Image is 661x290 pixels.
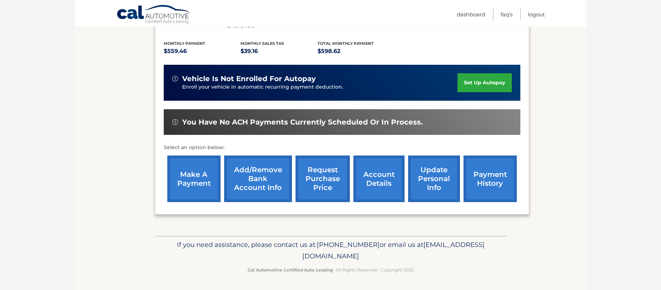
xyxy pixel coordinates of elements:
img: alert-white.svg [172,76,178,81]
span: Total Monthly Payment [318,41,374,46]
span: [EMAIL_ADDRESS][DOMAIN_NAME] [302,241,484,260]
a: Dashboard [457,9,485,20]
span: vehicle is not enrolled for autopay [182,74,316,83]
p: If you need assistance, please contact us at: or email us at [159,239,502,262]
a: payment history [464,155,517,202]
p: Enroll your vehicle in automatic recurring payment deduction. [182,83,458,91]
a: FAQ's [500,9,513,20]
a: Logout [528,9,545,20]
a: account details [353,155,405,202]
p: $598.62 [318,46,395,56]
a: set up autopay [457,73,511,92]
a: request purchase price [296,155,350,202]
p: $559.46 [164,46,241,56]
a: make a payment [167,155,221,202]
span: Monthly sales Tax [240,41,284,46]
a: Add/Remove bank account info [224,155,292,202]
span: Monthly Payment [164,41,205,46]
p: - All Rights Reserved - Copyright 2025 [159,266,502,274]
img: alert-white.svg [172,119,178,125]
strong: Cal Automotive Certified Auto Leasing [248,267,333,273]
p: Select an option below: [164,143,520,152]
p: $39.16 [240,46,318,56]
span: You have no ACH payments currently scheduled or in process. [182,118,423,127]
a: update personal info [408,155,460,202]
a: Cal Automotive [117,5,191,25]
span: [PHONE_NUMBER] [317,241,380,249]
